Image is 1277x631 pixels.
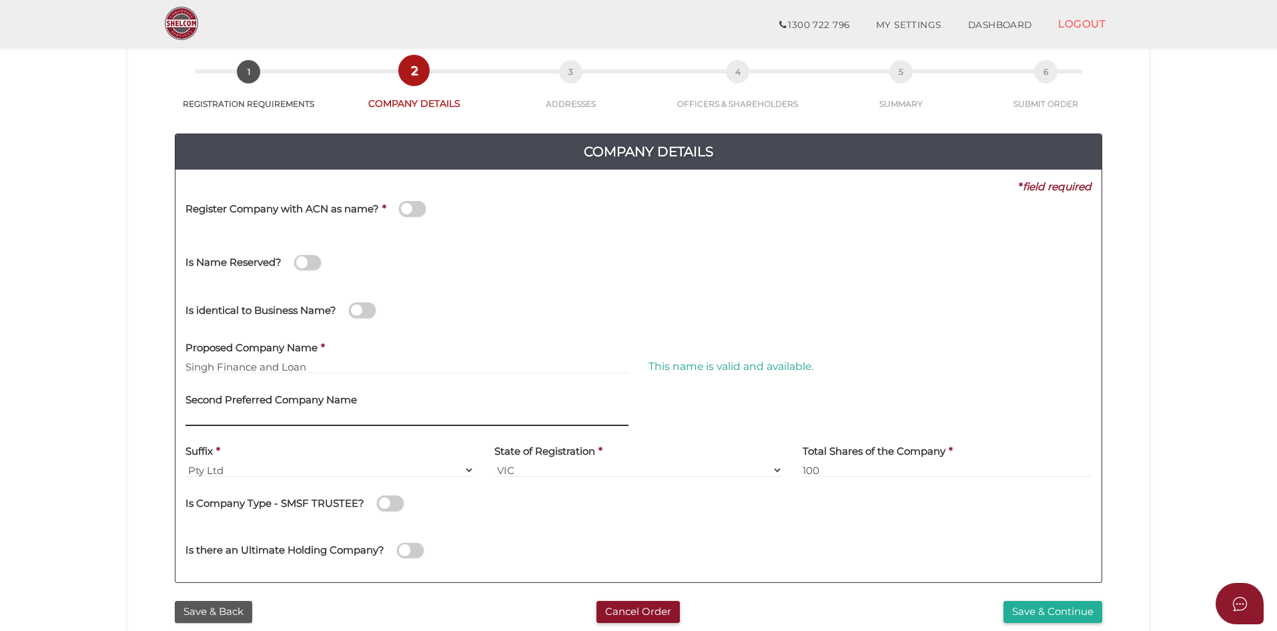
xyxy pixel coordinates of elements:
[1034,60,1057,83] span: 6
[977,75,1116,110] a: 6SUBMIT ORDER
[336,73,493,110] a: 2COMPANY DETAILS
[492,75,650,110] a: 3ADDRESSES
[185,446,213,457] h4: Suffix
[175,601,252,623] button: Save & Back
[766,12,863,39] a: 1300 722 796
[161,75,336,110] a: 1REGISTRATION REQUIREMENTS
[1045,10,1119,37] a: LOGOUT
[185,305,336,317] h4: Is identical to Business Name?
[955,12,1045,39] a: DASHBOARD
[826,75,977,110] a: 5SUMMARY
[559,60,582,83] span: 3
[650,75,827,110] a: 4OFFICERS & SHAREHOLDERS
[185,257,282,268] h4: Is Name Reserved?
[185,395,357,406] h4: Second Preferred Company Name
[803,446,945,457] h4: Total Shares of the Company
[185,545,384,556] h4: Is there an Ultimate Holding Company?
[185,141,1112,162] h4: Company Details
[1216,583,1264,624] button: Open asap
[649,360,813,373] span: This name is valid and available.
[726,60,749,83] span: 4
[1003,601,1102,623] button: Save & Continue
[596,601,680,623] button: Cancel Order
[185,343,318,354] h4: Proposed Company Name
[402,59,426,82] span: 2
[863,12,955,39] a: MY SETTINGS
[494,446,595,457] h4: State of Registration
[185,204,379,215] h4: Register Company with ACN as name?
[1023,180,1092,193] i: field required
[237,60,260,83] span: 1
[889,60,913,83] span: 5
[185,498,364,509] h4: Is Company Type - SMSF TRUSTEE?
